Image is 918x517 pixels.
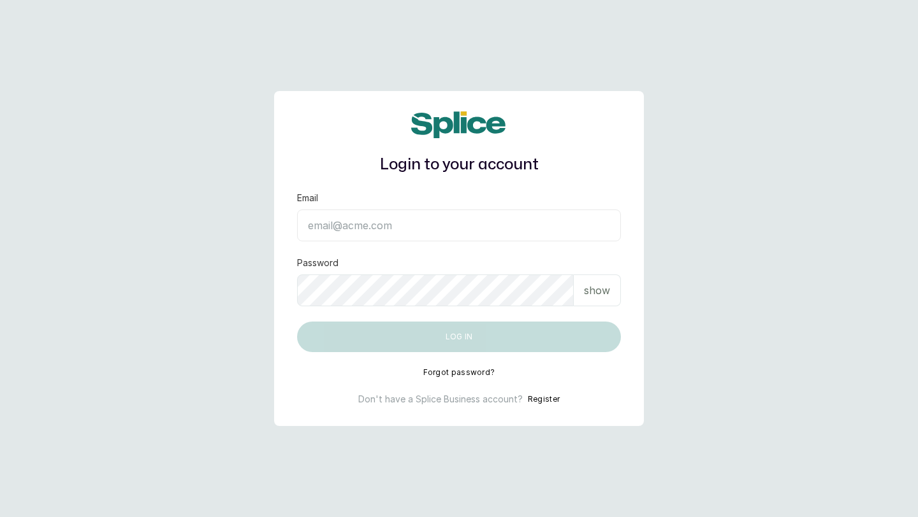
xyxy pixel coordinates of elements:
h1: Login to your account [297,153,621,176]
input: email@acme.com [297,209,621,241]
label: Email [297,192,318,204]
p: show [584,283,610,298]
label: Password [297,257,339,269]
button: Register [528,393,560,406]
button: Forgot password? [423,367,495,378]
p: Don't have a Splice Business account? [358,393,523,406]
button: Log in [297,322,621,352]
